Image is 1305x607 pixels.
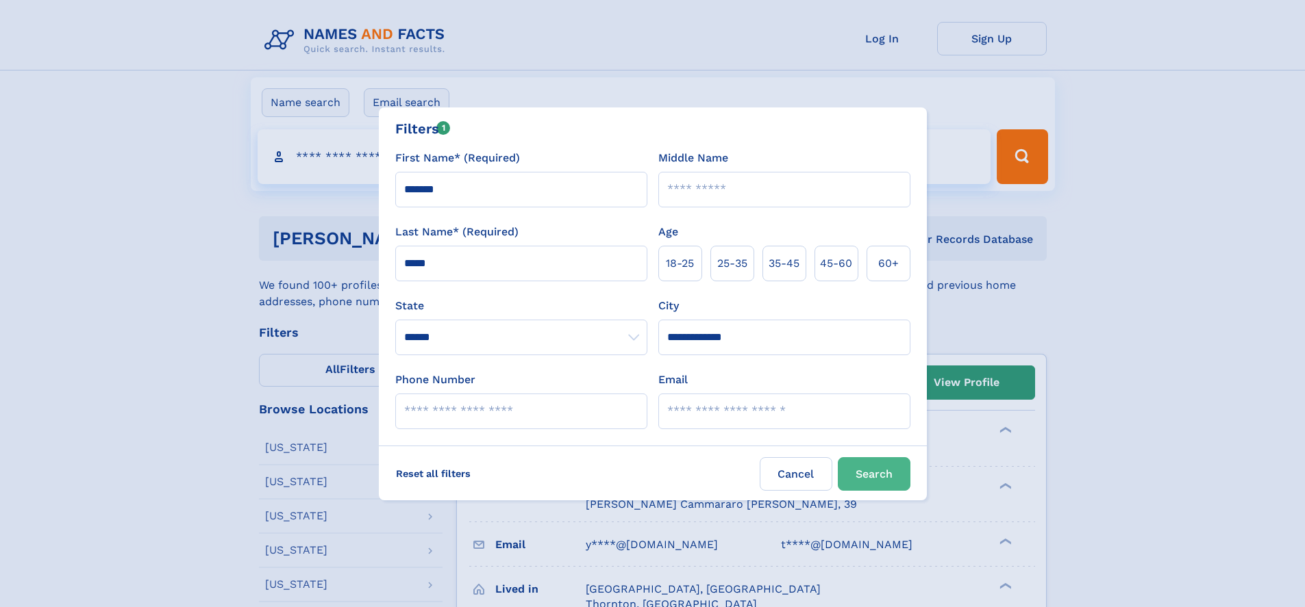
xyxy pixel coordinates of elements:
[820,255,852,272] span: 45‑60
[395,372,475,388] label: Phone Number
[878,255,899,272] span: 60+
[769,255,799,272] span: 35‑45
[760,457,832,491] label: Cancel
[838,457,910,491] button: Search
[658,224,678,240] label: Age
[395,224,519,240] label: Last Name* (Required)
[395,118,451,139] div: Filters
[658,372,688,388] label: Email
[717,255,747,272] span: 25‑35
[395,298,647,314] label: State
[395,150,520,166] label: First Name* (Required)
[658,150,728,166] label: Middle Name
[658,298,679,314] label: City
[387,457,480,490] label: Reset all filters
[666,255,694,272] span: 18‑25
